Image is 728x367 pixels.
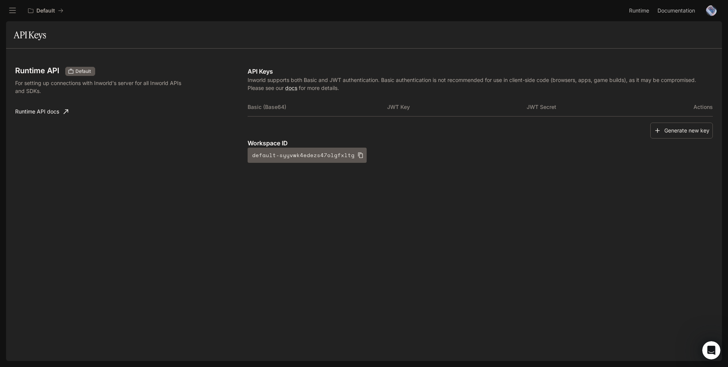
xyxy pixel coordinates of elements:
button: open drawer [6,4,19,17]
button: All workspaces [25,3,67,18]
th: Actions [666,98,713,116]
p: For setting up connections with Inworld's server for all Inworld APIs and SDKs. [15,79,185,95]
iframe: Intercom live chat [702,341,720,359]
span: Runtime [629,6,649,16]
img: User avatar [706,5,717,16]
a: Runtime [626,3,654,18]
h1: API Keys [14,27,46,43]
h3: Runtime API [15,67,59,74]
span: Default [72,68,94,75]
p: Inworld supports both Basic and JWT authentication. Basic authentication is not recommended for u... [248,76,713,92]
button: default-syyvwk4edezs47olgfxltg [248,148,367,163]
p: Workspace ID [248,139,713,148]
p: Default [36,8,55,14]
th: JWT Secret [527,98,666,116]
th: JWT Key [387,98,527,116]
button: User avatar [704,3,719,18]
a: Runtime API docs [12,104,71,119]
p: API Keys [248,67,713,76]
a: docs [285,85,297,91]
a: Documentation [654,3,701,18]
button: Generate new key [650,123,713,139]
th: Basic (Base64) [248,98,387,116]
div: These keys will apply to your current workspace only [65,67,95,76]
span: Documentation [657,6,695,16]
